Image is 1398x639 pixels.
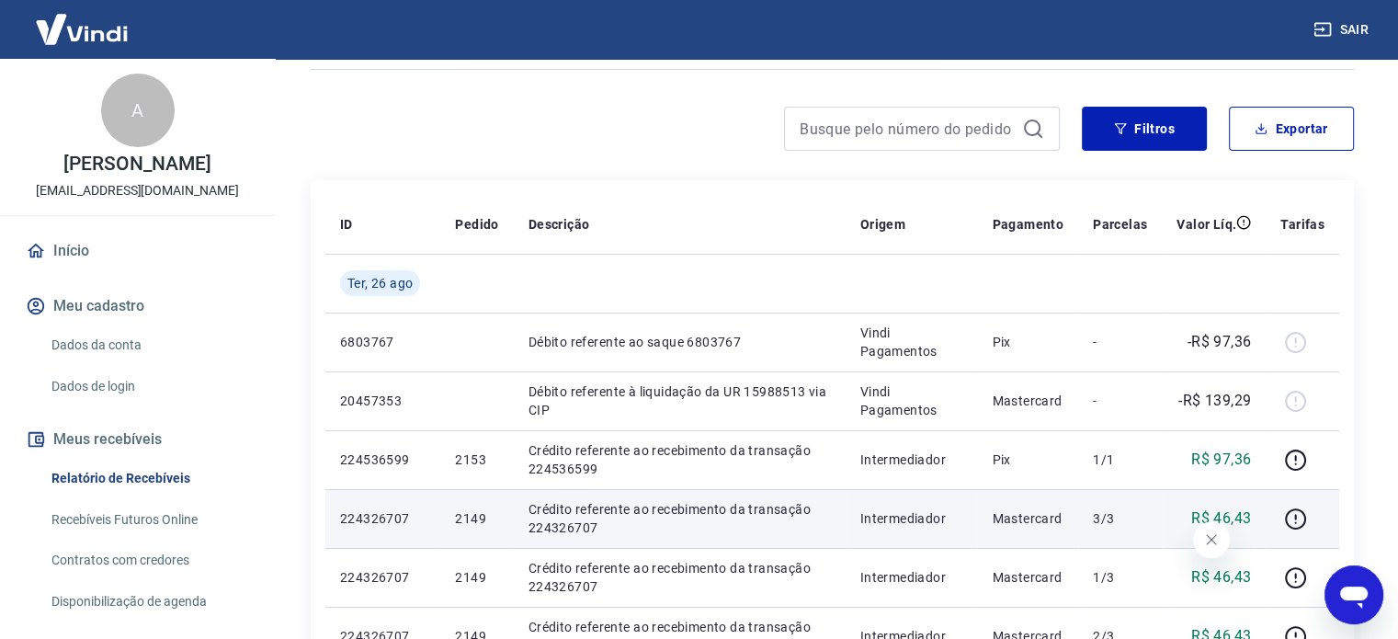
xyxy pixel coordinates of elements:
[529,382,831,419] p: Débito referente à liquidação da UR 15988513 via CIP
[1310,13,1376,47] button: Sair
[455,215,498,234] p: Pedido
[1093,568,1147,587] p: 1/3
[860,509,963,528] p: Intermediador
[22,231,253,271] a: Início
[992,509,1063,528] p: Mastercard
[1082,107,1207,151] button: Filtros
[36,181,239,200] p: [EMAIL_ADDRESS][DOMAIN_NAME]
[860,568,963,587] p: Intermediador
[860,215,905,234] p: Origem
[340,333,426,351] p: 6803767
[455,509,498,528] p: 2149
[992,568,1063,587] p: Mastercard
[1193,521,1230,558] iframe: Fechar mensagem
[340,451,426,469] p: 224536599
[860,382,963,419] p: Vindi Pagamentos
[22,1,142,57] img: Vindi
[800,115,1015,143] input: Busque pelo número do pedido
[529,500,831,537] p: Crédito referente ao recebimento da transação 224326707
[992,392,1063,410] p: Mastercard
[1178,390,1251,412] p: -R$ 139,29
[992,451,1063,469] p: Pix
[1188,331,1252,353] p: -R$ 97,36
[1229,107,1354,151] button: Exportar
[1176,215,1236,234] p: Valor Líq.
[1093,451,1147,469] p: 1/1
[1191,508,1251,530] p: R$ 46,43
[44,583,253,621] a: Disponibilização de agenda
[44,326,253,364] a: Dados da conta
[1093,215,1147,234] p: Parcelas
[340,392,426,410] p: 20457353
[340,568,426,587] p: 224326707
[44,542,253,579] a: Contratos com credores
[1093,392,1147,410] p: -
[529,441,831,478] p: Crédito referente ao recebimento da transação 224536599
[455,568,498,587] p: 2149
[992,215,1063,234] p: Pagamento
[455,451,498,469] p: 2153
[63,154,210,174] p: [PERSON_NAME]
[44,501,253,539] a: Recebíveis Futuros Online
[992,333,1063,351] p: Pix
[529,559,831,596] p: Crédito referente ao recebimento da transação 224326707
[1191,566,1251,588] p: R$ 46,43
[529,215,590,234] p: Descrição
[22,286,253,326] button: Meu cadastro
[1191,449,1251,471] p: R$ 97,36
[101,74,175,147] div: A
[44,368,253,405] a: Dados de login
[1324,565,1383,624] iframe: Botão para abrir a janela de mensagens
[340,215,353,234] p: ID
[1093,509,1147,528] p: 3/3
[1280,215,1324,234] p: Tarifas
[347,274,413,292] span: Ter, 26 ago
[529,333,831,351] p: Débito referente ao saque 6803767
[860,451,963,469] p: Intermediador
[1093,333,1147,351] p: -
[860,324,963,360] p: Vindi Pagamentos
[44,460,253,497] a: Relatório de Recebíveis
[340,509,426,528] p: 224326707
[22,419,253,460] button: Meus recebíveis
[11,13,154,28] span: Olá! Precisa de ajuda?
